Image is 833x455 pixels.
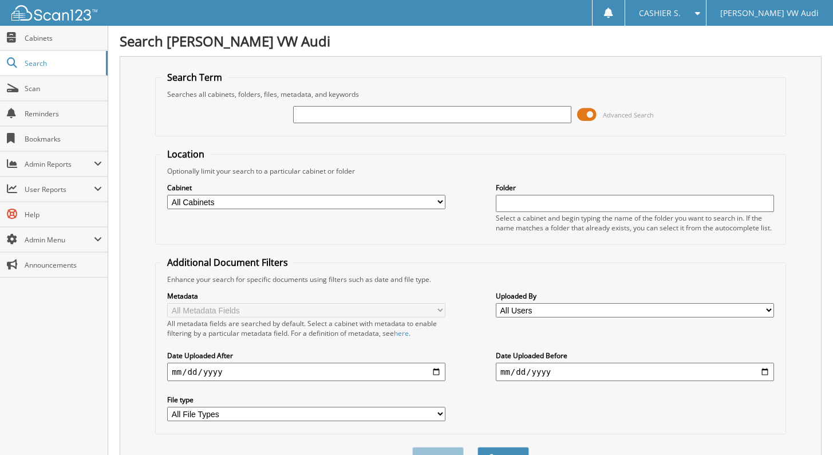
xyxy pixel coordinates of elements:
[25,185,94,194] span: User Reports
[161,148,210,160] legend: Location
[161,71,228,84] legend: Search Term
[167,291,445,301] label: Metadata
[25,58,100,68] span: Search
[496,351,774,360] label: Date Uploaded Before
[161,274,779,284] div: Enhance your search for specific documents using filters such as date and file type.
[603,111,654,119] span: Advanced Search
[25,260,102,270] span: Announcements
[25,33,102,43] span: Cabinets
[11,5,97,21] img: scan123-logo-white.svg
[25,109,102,119] span: Reminders
[167,319,445,338] div: All metadata fields are searched by default. Select a cabinet with metadata to enable filtering b...
[120,32,822,50] h1: Search [PERSON_NAME] VW Audi
[167,395,445,405] label: File type
[720,10,819,17] span: [PERSON_NAME] VW Audi
[167,183,445,193] label: Cabinet
[496,213,774,233] div: Select a cabinet and begin typing the name of the folder you want to search in. If the name match...
[496,291,774,301] label: Uploaded By
[394,328,409,338] a: here
[25,235,94,245] span: Admin Menu
[639,10,681,17] span: CASHIER S.
[25,159,94,169] span: Admin Reports
[161,89,779,99] div: Searches all cabinets, folders, files, metadata, and keywords
[496,183,774,193] label: Folder
[167,363,445,381] input: start
[161,166,779,176] div: Optionally limit your search to a particular cabinet or folder
[25,134,102,144] span: Bookmarks
[25,84,102,93] span: Scan
[25,210,102,219] span: Help
[167,351,445,360] label: Date Uploaded After
[496,363,774,381] input: end
[161,256,294,269] legend: Additional Document Filters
